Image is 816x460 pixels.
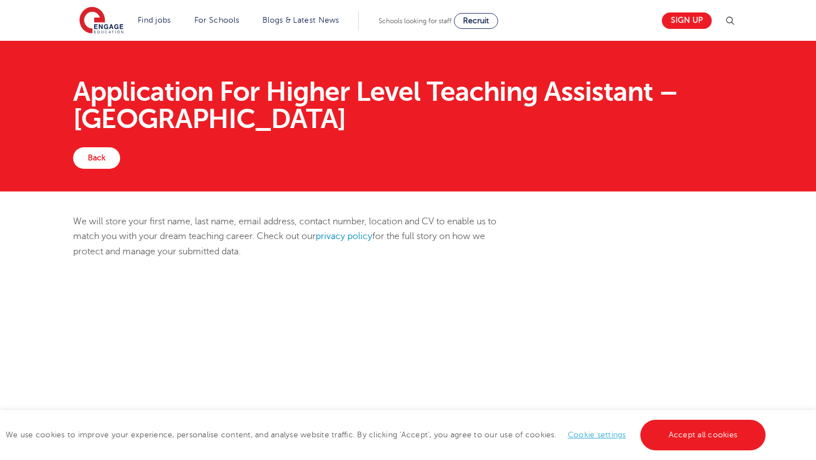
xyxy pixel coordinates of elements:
[73,214,515,259] p: We will store your first name, last name, email address, contact number, location and CV to enabl...
[79,7,124,35] img: Engage Education
[138,16,171,24] a: Find jobs
[262,16,339,24] a: Blogs & Latest News
[6,431,768,439] span: We use cookies to improve your experience, personalise content, and analyse website traffic. By c...
[194,16,239,24] a: For Schools
[640,420,766,450] a: Accept all cookies
[73,147,120,169] a: Back
[73,78,743,133] h1: Application For Higher Level Teaching Assistant – [GEOGRAPHIC_DATA]
[463,16,489,25] span: Recruit
[662,12,712,29] a: Sign up
[316,231,372,241] a: privacy policy
[379,17,452,25] span: Schools looking for staff
[454,13,498,29] a: Recruit
[568,431,626,439] a: Cookie settings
